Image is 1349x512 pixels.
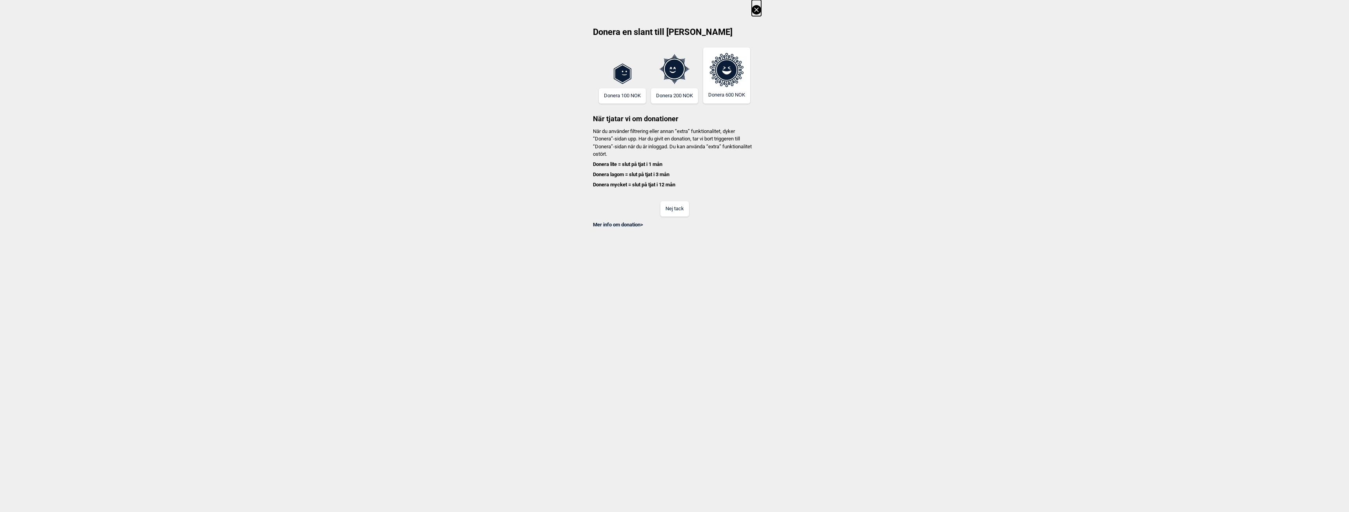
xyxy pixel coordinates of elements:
h3: När tjatar vi om donationer [588,104,761,124]
button: Donera 600 NOK [703,47,750,104]
button: Nej tack [660,201,689,217]
a: Mer info om donation> [593,222,643,228]
b: Donera lite = slut på tjat i 1 mån [593,161,662,167]
b: Donera mycket = slut på tjat i 12 mån [593,182,675,188]
h2: Donera en slant till [PERSON_NAME] [588,26,761,44]
button: Donera 200 NOK [651,88,698,104]
b: Donera lagom = slut på tjat i 3 mån [593,171,669,177]
p: När du använder filtrering eller annan “extra” funktionalitet, dyker “Donera”-sidan upp. Har du g... [588,128,761,189]
button: Donera 100 NOK [599,88,646,104]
